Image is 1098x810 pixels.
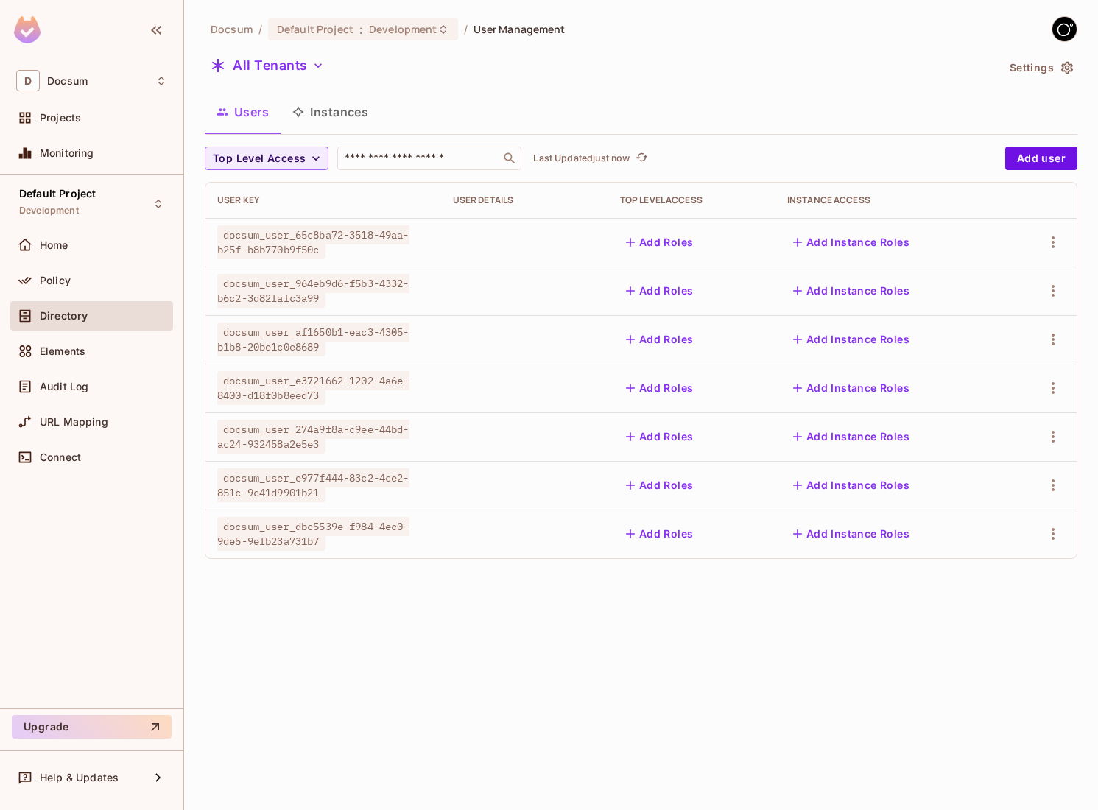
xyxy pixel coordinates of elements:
span: Development [19,205,79,216]
button: Add Roles [620,425,700,448]
span: Connect [40,451,81,463]
button: Instances [281,94,380,130]
span: Audit Log [40,381,88,392]
span: D [16,70,40,91]
span: Development [369,22,437,36]
span: docsum_user_274a9f8a-c9ee-44bd-ac24-932458a2e5e3 [217,420,409,454]
div: Instance Access [787,194,993,206]
button: Upgrade [12,715,172,739]
button: Add Roles [620,279,700,303]
img: GitStart-Docsum [1052,17,1077,41]
span: Policy [40,275,71,286]
button: Add Roles [620,230,700,254]
button: Add Instance Roles [787,425,915,448]
span: Default Project [19,188,96,200]
span: docsum_user_e3721662-1202-4a6e-8400-d18f0b8eed73 [217,371,409,405]
button: Add Instance Roles [787,279,915,303]
span: Default Project [277,22,353,36]
button: Add Instance Roles [787,473,915,497]
div: User Key [217,194,429,206]
span: : [359,24,364,35]
button: Users [205,94,281,130]
span: Directory [40,310,88,322]
li: / [464,22,468,36]
span: docsum_user_65c8ba72-3518-49aa-b25f-b8b770b9f50c [217,225,409,259]
span: docsum_user_dbc5539e-f984-4ec0-9de5-9efb23a731b7 [217,517,409,551]
span: docsum_user_e977f444-83c2-4ce2-851c-9c41d9901b21 [217,468,409,502]
span: Elements [40,345,85,357]
button: Add Instance Roles [787,230,915,254]
span: docsum_user_964eb9d6-f5b3-4332-b6c2-3d82fafc3a99 [217,274,409,308]
button: Add Roles [620,328,700,351]
button: Add user [1005,147,1077,170]
span: Projects [40,112,81,124]
img: SReyMgAAAABJRU5ErkJggg== [14,16,41,43]
button: Add Roles [620,522,700,546]
span: URL Mapping [40,416,108,428]
span: Top Level Access [213,149,306,168]
button: Add Roles [620,473,700,497]
button: refresh [633,149,650,167]
button: Add Instance Roles [787,522,915,546]
button: Add Roles [620,376,700,400]
span: Home [40,239,68,251]
span: docsum_user_af1650b1-eac3-4305-b1b8-20be1c0e8689 [217,323,409,356]
div: Top Level Access [620,194,764,206]
span: Monitoring [40,147,94,159]
span: the active workspace [211,22,253,36]
span: refresh [636,151,648,166]
button: Add Instance Roles [787,376,915,400]
div: User Details [453,194,596,206]
p: Last Updated just now [533,152,630,164]
span: Workspace: Docsum [47,75,88,87]
button: Add Instance Roles [787,328,915,351]
span: User Management [474,22,566,36]
span: Help & Updates [40,772,119,783]
li: / [258,22,262,36]
span: Click to refresh data [630,149,650,167]
button: Settings [1004,56,1077,80]
button: All Tenants [205,54,330,77]
button: Top Level Access [205,147,328,170]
